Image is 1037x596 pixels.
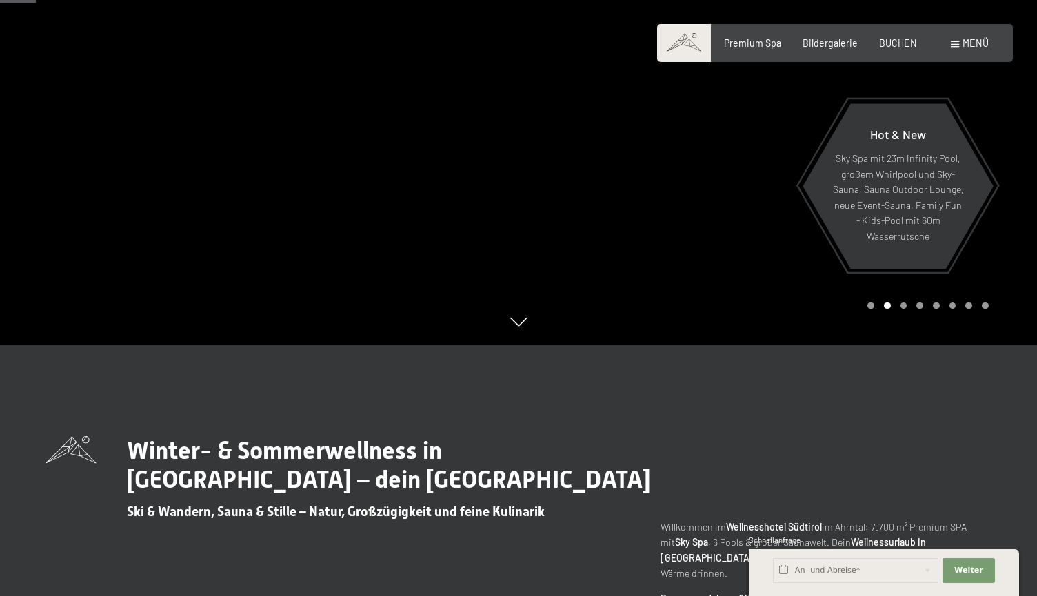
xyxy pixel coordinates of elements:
[884,302,891,309] div: Carousel Page 2 (Current Slide)
[867,302,874,309] div: Carousel Page 1
[900,302,907,309] div: Carousel Page 3
[127,504,545,520] span: Ski & Wandern, Sauna & Stille – Natur, Großzügigkeit und feine Kulinarik
[749,535,801,544] span: Schnellanfrage
[879,37,917,49] a: BUCHEN
[870,127,926,142] span: Hot & New
[802,103,994,269] a: Hot & New Sky Spa mit 23m Infinity Pool, großem Whirlpool und Sky-Sauna, Sauna Outdoor Lounge, ne...
[724,37,781,49] a: Premium Spa
[943,558,995,583] button: Weiter
[803,37,858,49] a: Bildergalerie
[933,302,940,309] div: Carousel Page 5
[954,565,983,576] span: Weiter
[863,302,988,309] div: Carousel Pagination
[949,302,956,309] div: Carousel Page 6
[832,152,964,245] p: Sky Spa mit 23m Infinity Pool, großem Whirlpool und Sky-Sauna, Sauna Outdoor Lounge, neue Event-S...
[726,521,822,533] strong: Wellnesshotel Südtirol
[661,520,991,582] p: Willkommen im im Ahrntal: 7.700 m² Premium SPA mit , 6 Pools & großer Saunawelt. Dein beginnt hie...
[963,37,989,49] span: Menü
[965,302,972,309] div: Carousel Page 7
[127,436,651,493] span: Winter- & Sommerwellness in [GEOGRAPHIC_DATA] – dein [GEOGRAPHIC_DATA]
[982,302,989,309] div: Carousel Page 8
[675,536,708,548] strong: Sky Spa
[661,536,926,564] strong: Wellnessurlaub in [GEOGRAPHIC_DATA]
[916,302,923,309] div: Carousel Page 4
